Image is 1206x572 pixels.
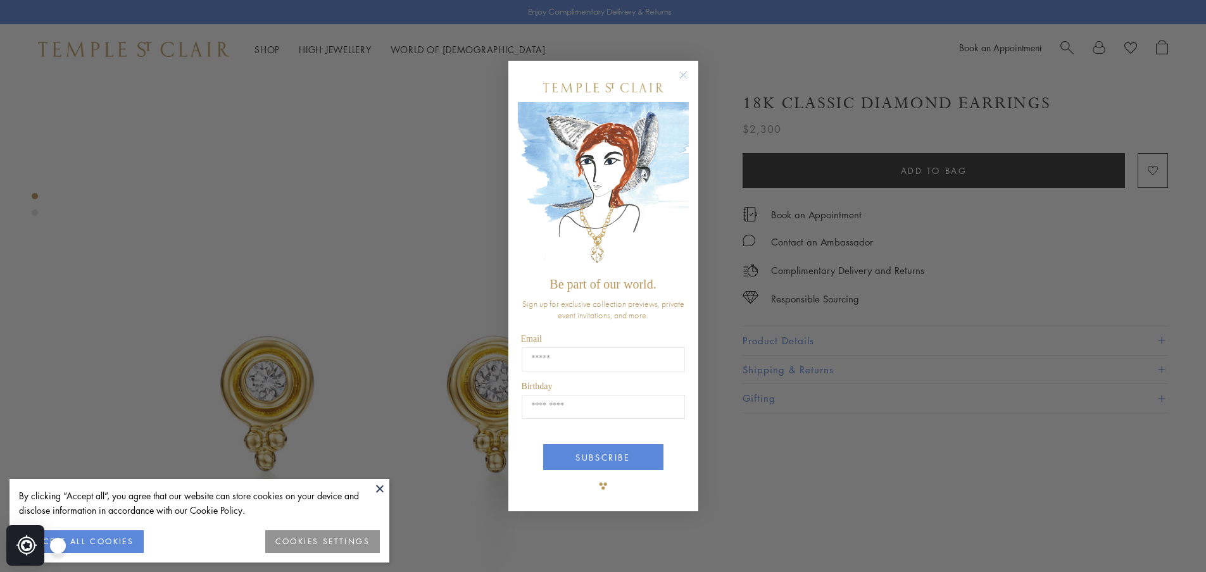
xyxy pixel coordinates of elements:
[522,298,684,321] span: Sign up for exclusive collection previews, private event invitations, and more.
[543,83,663,92] img: Temple St. Clair
[522,382,553,391] span: Birthday
[591,473,616,499] img: TSC
[19,488,380,518] div: By clicking “Accept all”, you agree that our website can store cookies on your device and disclos...
[522,347,685,371] input: Email
[19,530,144,553] button: ACCEPT ALL COOKIES
[682,73,698,89] button: Close dialog
[550,277,656,291] span: Be part of our world.
[518,102,689,271] img: c4a9eb12-d91a-4d4a-8ee0-386386f4f338.jpeg
[521,334,542,344] span: Email
[265,530,380,553] button: COOKIES SETTINGS
[543,444,663,470] button: SUBSCRIBE
[16,535,37,556] img: svg+xml;base64,PHN2ZwogICAgd2lkdGg9IjMyIgogICAgaGVpZ2h0PSIzMiIKICAgIHZpZXdCb3g9IjAgMCAzMiAzMiIKIC...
